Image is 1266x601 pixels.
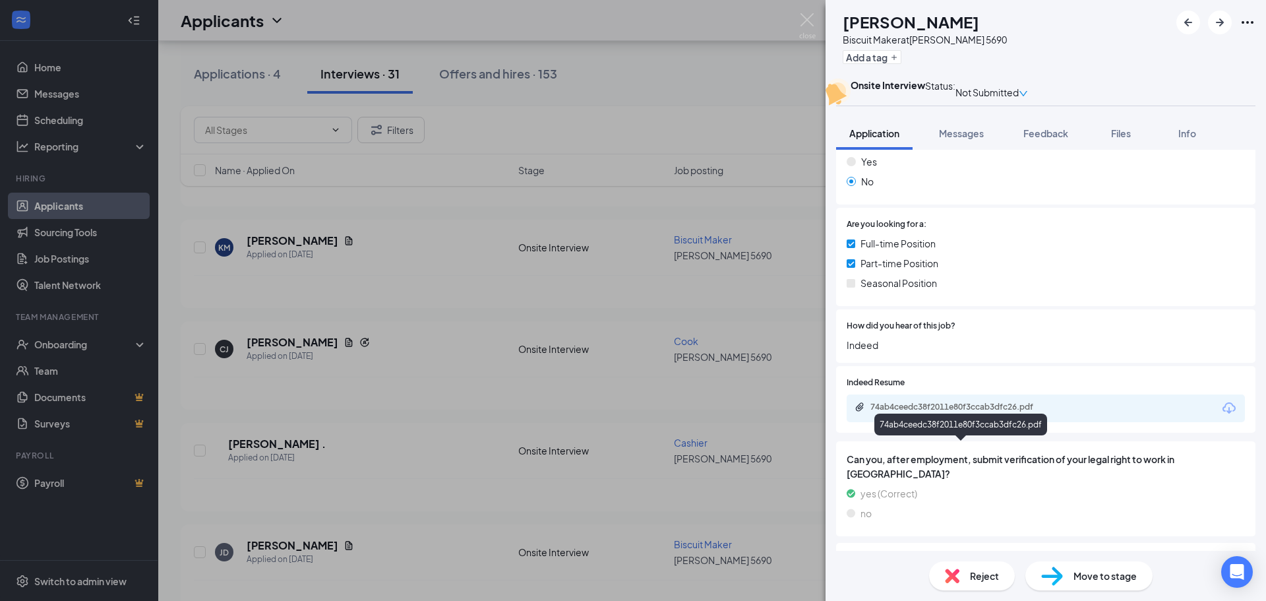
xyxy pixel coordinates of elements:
svg: Plus [890,53,898,61]
span: Feedback [1023,127,1068,139]
div: 74ab4ceedc38f2011e80f3ccab3dfc26.pdf [870,402,1055,412]
span: Indeed [847,338,1245,352]
svg: Download [1221,400,1237,416]
span: Part-time Position [860,256,938,270]
svg: Paperclip [855,402,865,412]
svg: ArrowRight [1212,15,1228,30]
span: Yes [861,154,877,169]
span: Seasonal Position [860,276,937,290]
span: Indeed Resume [847,377,905,389]
svg: ArrowLeftNew [1180,15,1196,30]
span: Move to stage [1073,569,1137,583]
span: Messages [939,127,984,139]
span: Can you, after employment, submit verification of your legal right to work in [GEOGRAPHIC_DATA]? [847,452,1245,481]
svg: Ellipses [1240,15,1255,30]
span: Not Submitted [955,85,1019,100]
div: 74ab4ceedc38f2011e80f3ccab3dfc26.pdf [874,414,1047,435]
span: How did you hear of this job? [847,320,955,332]
span: down [1019,89,1028,98]
span: No [861,174,874,189]
span: Info [1178,127,1196,139]
b: Onsite Interview [851,79,925,91]
span: Full-time Position [860,236,936,251]
span: yes (Correct) [860,486,917,501]
span: Are you looking for a: [847,218,926,231]
a: Paperclip74ab4ceedc38f2011e80f3ccab3dfc26.pdf [855,402,1068,414]
button: PlusAdd a tag [843,50,901,64]
div: Biscuit Maker at [PERSON_NAME] 5690 [843,33,1007,46]
span: Application [849,127,899,139]
span: Files [1111,127,1131,139]
div: Status : [925,79,955,106]
button: ArrowLeftNew [1176,11,1200,34]
span: no [860,506,872,521]
h1: [PERSON_NAME] [843,11,979,33]
span: Reject [970,569,999,583]
div: Open Intercom Messenger [1221,556,1253,588]
button: ArrowRight [1208,11,1232,34]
